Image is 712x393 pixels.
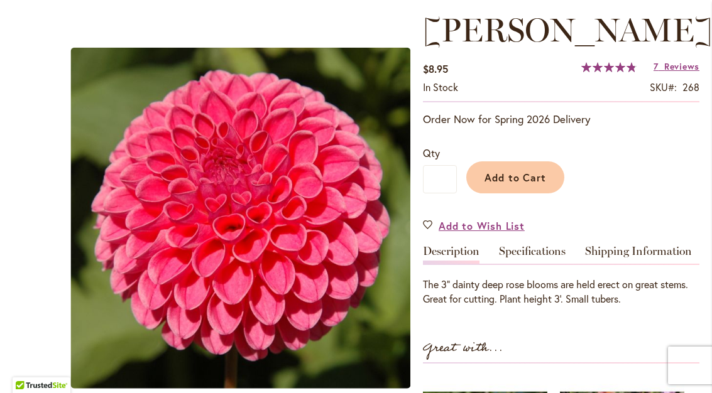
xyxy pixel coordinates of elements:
[466,161,564,193] button: Add to Cart
[423,80,458,94] span: In stock
[650,80,677,94] strong: SKU
[654,60,659,72] span: 7
[423,62,448,75] span: $8.95
[664,60,699,72] span: Reviews
[9,348,45,384] iframe: Launch Accessibility Center
[423,146,440,159] span: Qty
[423,277,699,306] div: The 3" dainty deep rose blooms are held erect on great stems. Great for cutting. Plant height 3'....
[423,112,699,127] p: Order Now for Spring 2026 Delivery
[581,62,637,72] div: 97%
[485,171,547,184] span: Add to Cart
[654,60,699,72] a: 7 Reviews
[423,80,458,95] div: Availability
[423,245,479,264] a: Description
[423,338,503,358] strong: Great with...
[423,245,699,306] div: Detailed Product Info
[682,80,699,95] div: 268
[585,245,692,264] a: Shipping Information
[499,245,566,264] a: Specifications
[423,218,525,233] a: Add to Wish List
[70,48,410,389] img: REBECCA LYNN
[439,218,525,233] span: Add to Wish List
